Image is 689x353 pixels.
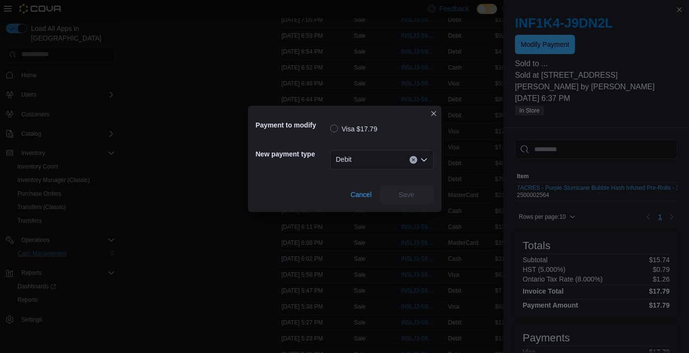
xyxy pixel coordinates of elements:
span: Save [399,190,414,199]
button: Open list of options [420,156,428,164]
span: Cancel [351,190,372,199]
span: Debit [336,154,352,165]
button: Save [380,185,434,204]
button: Clear input [410,156,417,164]
h5: New payment type [256,144,328,164]
h5: Payment to modify [256,115,328,135]
button: Cancel [347,185,376,204]
input: Accessible screen reader label [355,154,356,166]
label: Visa $17.79 [330,123,378,135]
button: Closes this modal window [428,108,440,119]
